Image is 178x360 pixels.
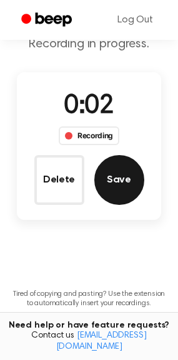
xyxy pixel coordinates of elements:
[56,331,147,351] a: [EMAIL_ADDRESS][DOMAIN_NAME]
[64,93,114,120] span: 0:02
[34,155,84,205] button: Delete Audio Record
[59,126,119,145] div: Recording
[10,37,168,52] p: Recording in progress.
[94,155,144,205] button: Save Audio Record
[105,5,166,35] a: Log Out
[12,8,83,32] a: Beep
[7,331,171,353] span: Contact us
[10,290,168,308] p: Tired of copying and pasting? Use the extension to automatically insert your recordings.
